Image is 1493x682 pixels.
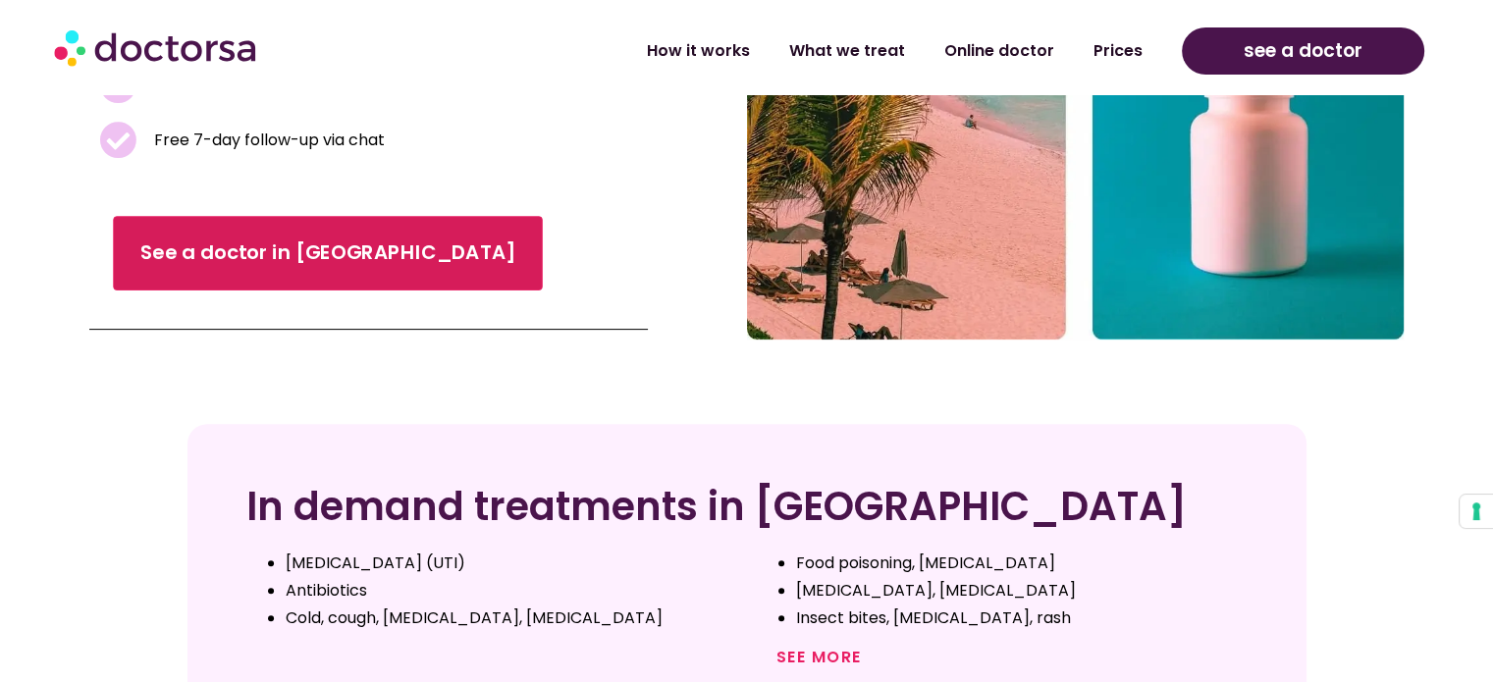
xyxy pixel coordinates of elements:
button: Your consent preferences for tracking technologies [1460,495,1493,528]
span: see a doctor [1244,35,1362,67]
h2: In demand treatments in [GEOGRAPHIC_DATA] [246,483,1248,530]
li: [MEDICAL_DATA], [MEDICAL_DATA] [796,577,1248,604]
a: See more [776,646,862,668]
li: Antibiotics [286,577,737,604]
a: Online doctor [925,28,1074,74]
li: Cold, cough, [MEDICAL_DATA], [MEDICAL_DATA] [286,604,737,632]
a: Prices [1074,28,1162,74]
a: What we treat [770,28,925,74]
span: See a doctor in [GEOGRAPHIC_DATA] [140,239,515,268]
a: see a doctor [1182,27,1424,75]
a: How it works [627,28,770,74]
li: Food poisoning, [MEDICAL_DATA] [796,550,1248,577]
span: Free 7-day follow-up via chat [149,127,385,154]
li: [MEDICAL_DATA] (UTI) [286,550,737,577]
a: See a doctor in [GEOGRAPHIC_DATA] [114,217,543,291]
li: Insect bites, [MEDICAL_DATA], rash [796,604,1248,632]
nav: Menu [394,28,1162,74]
